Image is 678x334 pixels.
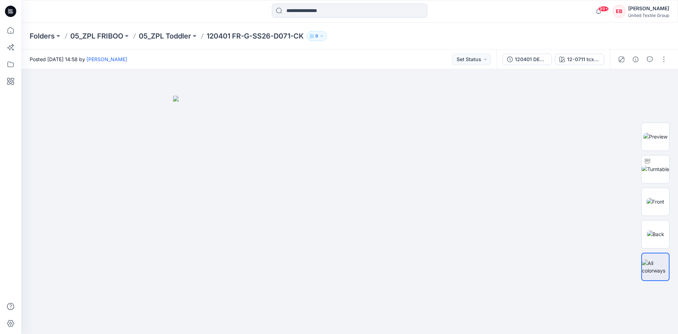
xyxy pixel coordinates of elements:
img: All colorways [642,259,669,274]
div: EB [613,5,625,18]
button: 120401 DEV COL -selected prints [502,54,552,65]
a: Folders [30,31,55,41]
p: 120401 FR-G-SS26-D071-CK [207,31,304,41]
p: 9 [315,32,318,40]
a: 05_ZPL FRIBOO [70,31,123,41]
span: Posted [DATE] 14:58 by [30,55,127,63]
button: Details [630,54,641,65]
div: United Textile Group [628,13,669,18]
span: 99+ [598,6,609,12]
img: Preview [643,133,667,140]
div: 12-0711 tcx / 8156-01 [567,55,600,63]
img: Back [647,230,664,238]
button: 9 [307,31,327,41]
img: Turntable [642,165,669,173]
a: 05_ZPL Toddler [139,31,191,41]
a: [PERSON_NAME] [87,56,127,62]
img: Front [647,198,664,205]
div: [PERSON_NAME] [628,4,669,13]
button: 12-0711 tcx / 8156-01 [555,54,604,65]
div: 120401 DEV COL -selected prints [515,55,547,63]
